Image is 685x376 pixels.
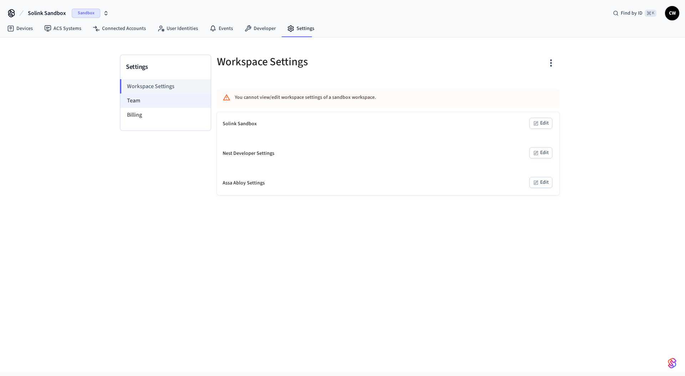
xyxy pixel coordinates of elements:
span: Solink Sandbox [28,9,66,17]
li: Workspace Settings [120,79,211,93]
div: Assa Abloy Settings [223,179,265,187]
h3: Settings [126,62,205,72]
span: Find by ID [621,10,643,17]
a: Devices [1,22,39,35]
h5: Workspace Settings [217,55,384,69]
a: User Identities [152,22,204,35]
a: ACS Systems [39,22,87,35]
button: Edit [529,177,552,188]
a: Events [204,22,239,35]
a: Developer [239,22,281,35]
img: SeamLogoGradient.69752ec5.svg [668,357,676,369]
a: Settings [281,22,320,35]
span: Sandbox [72,9,100,18]
div: Solink Sandbox [223,120,257,128]
div: Find by ID⌘ K [607,7,662,20]
button: Edit [529,118,552,129]
span: CW [666,7,679,20]
li: Billing [120,108,211,122]
li: Team [120,93,211,108]
div: You cannot view/edit workspace settings of a sandbox workspace. [235,91,499,104]
span: ⌘ K [645,10,656,17]
button: Edit [529,147,552,158]
a: Connected Accounts [87,22,152,35]
div: Nest Developer Settings [223,150,274,157]
button: CW [665,6,679,20]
